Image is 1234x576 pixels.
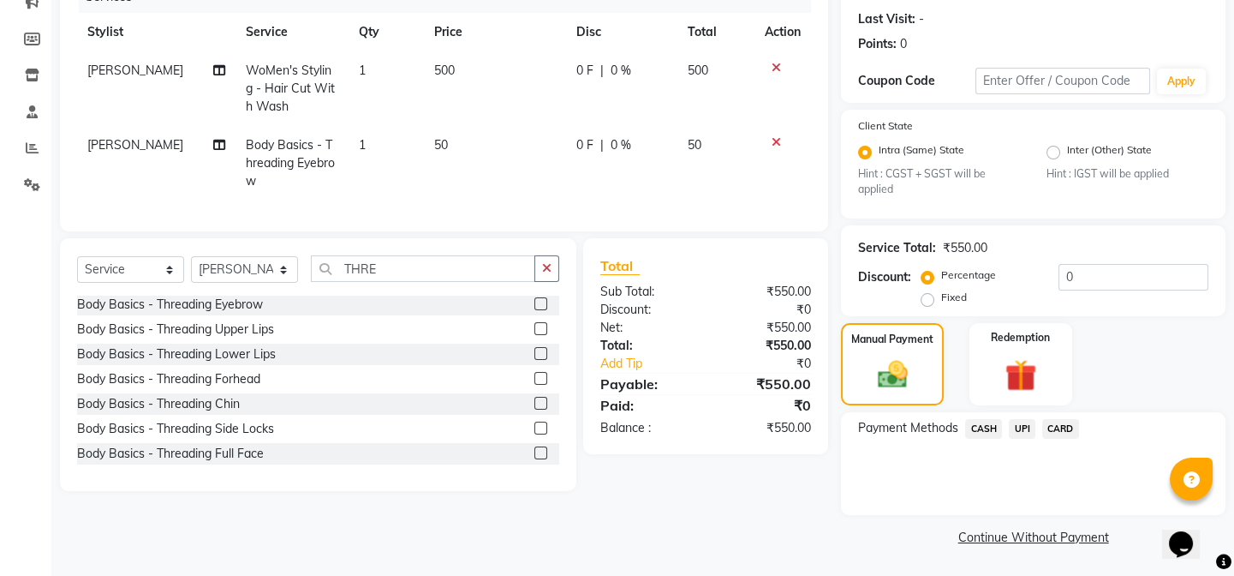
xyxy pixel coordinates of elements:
div: Points: [858,35,897,53]
label: Manual Payment [851,332,933,347]
th: Price [424,13,567,51]
span: 500 [688,63,708,78]
div: Last Visit: [858,10,915,28]
div: Net: [587,319,706,337]
span: 50 [434,137,448,153]
div: Body Basics - Threading Full Face [77,445,264,463]
input: Enter Offer / Coupon Code [975,68,1150,94]
small: Hint : CGST + SGST will be applied [858,166,1020,198]
div: Body Basics - Threading Lower Lips [77,345,276,363]
span: Total [600,257,640,275]
th: Action [754,13,811,51]
iframe: chat widget [1162,507,1217,559]
label: Percentage [941,267,996,283]
div: Sub Total: [587,283,706,301]
div: ₹0 [706,395,824,416]
div: Coupon Code [858,72,975,90]
label: Fixed [941,290,967,305]
small: Hint : IGST will be applied [1046,166,1208,182]
img: _gift.svg [995,356,1046,395]
span: [PERSON_NAME] [87,63,183,78]
input: Search or Scan [311,255,535,282]
span: | [600,136,604,154]
span: Payment Methods [858,419,958,437]
div: ₹0 [706,301,824,319]
div: 0 [900,35,907,53]
span: 500 [434,63,455,78]
div: Paid: [587,395,706,416]
th: Stylist [77,13,235,51]
div: ₹550.00 [706,319,824,337]
span: UPI [1009,419,1035,439]
span: 1 [359,63,366,78]
label: Redemption [991,330,1050,345]
label: Client State [858,118,913,134]
th: Qty [349,13,424,51]
a: Add Tip [587,355,725,373]
label: Inter (Other) State [1067,142,1152,163]
span: CARD [1042,419,1079,439]
div: Body Basics - Threading Side Locks [77,420,274,438]
div: Balance : [587,419,706,437]
div: Service Total: [858,239,936,257]
div: Body Basics - Threading Upper Lips [77,321,274,339]
span: 0 % [611,136,631,154]
div: Payable: [587,374,706,394]
div: - [919,10,924,28]
div: ₹550.00 [943,239,987,257]
div: ₹550.00 [706,283,824,301]
a: Continue Without Payment [844,529,1222,547]
div: Body Basics - Threading Chin [77,395,240,413]
span: 0 F [576,62,593,80]
span: WoMen's Styling - Hair Cut With Wash [246,63,335,114]
span: 1 [359,137,366,153]
div: ₹550.00 [706,337,824,355]
div: ₹550.00 [706,374,824,394]
div: Total: [587,337,706,355]
span: 0 % [611,62,631,80]
th: Service [235,13,349,51]
span: CASH [965,419,1002,439]
span: [PERSON_NAME] [87,137,183,153]
span: 0 F [576,136,593,154]
div: Discount: [587,301,706,319]
div: Body Basics - Threading Forhead [77,370,260,388]
div: Discount: [858,268,911,286]
span: 50 [688,137,701,153]
th: Total [677,13,754,51]
th: Disc [566,13,677,51]
span: Body Basics - Threading Eyebrow [246,137,335,189]
label: Intra (Same) State [879,142,964,163]
span: | [600,62,604,80]
button: Apply [1157,69,1206,94]
div: ₹0 [725,355,824,373]
div: Body Basics - Threading Eyebrow [77,296,263,314]
div: ₹550.00 [706,419,824,437]
img: _cash.svg [868,357,917,392]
